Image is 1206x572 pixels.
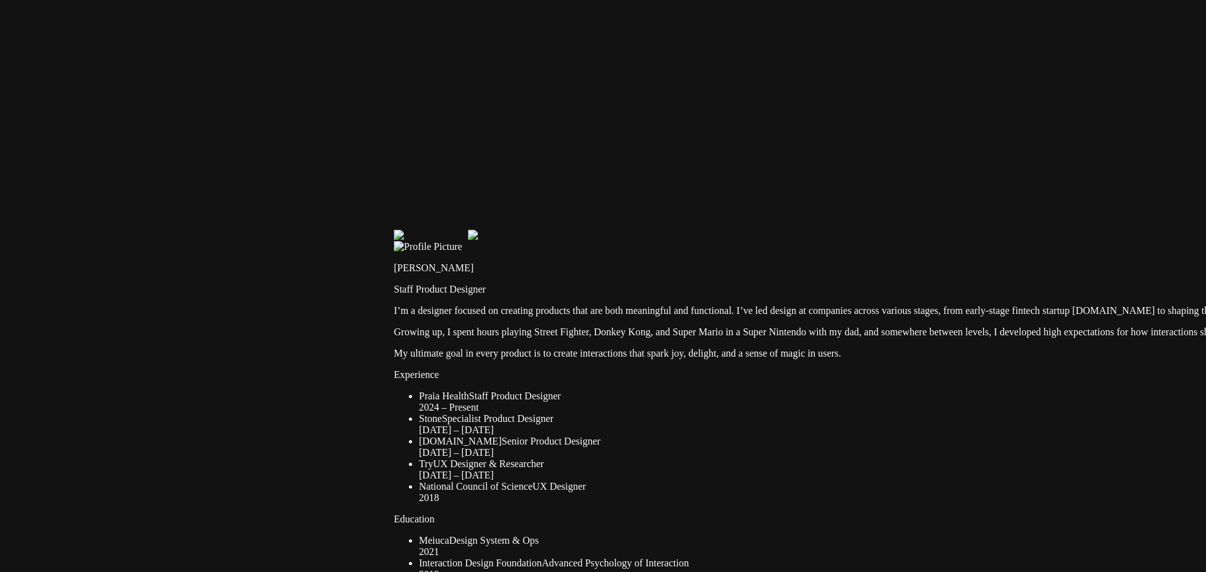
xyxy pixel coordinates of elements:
span: UX Designer [533,481,586,492]
span: Interaction Design Foundation [419,558,542,568]
span: Staff Product Designer [469,391,561,401]
span: Advanced Psychology of Interaction [542,558,689,568]
img: Profile Picture [394,241,462,252]
span: [DOMAIN_NAME] [419,436,502,446]
span: Design System & Ops [449,535,539,546]
span: Stone [419,413,442,424]
img: Profile example [394,230,468,241]
span: Meiuca [419,535,449,546]
img: Profile example [468,230,542,241]
span: UX Designer & Researcher [433,458,544,469]
span: Try [419,458,433,469]
span: Specialist Product Designer [442,413,553,424]
span: Senior Product Designer [502,436,600,446]
span: Praia Health [419,391,469,401]
span: National Council of Science [419,481,533,492]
